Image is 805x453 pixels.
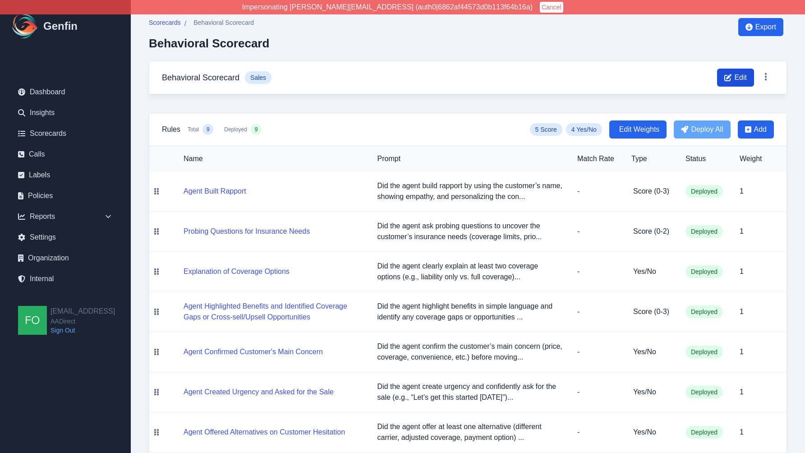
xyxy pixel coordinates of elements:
span: 1 [740,348,744,356]
th: Type [624,146,678,171]
button: Edit [717,69,754,87]
span: / [184,18,186,29]
span: Edit Weights [619,124,660,135]
button: Probing Questions for Insurance Needs [184,226,310,237]
h3: Behavioral Scorecard [162,71,239,84]
span: 4 Yes/No [566,123,602,136]
span: Export [755,22,776,32]
span: Total [188,126,199,133]
span: Sales [245,71,271,84]
span: Deployed [685,386,723,398]
span: Deployed [224,126,247,133]
button: Export [738,18,783,36]
span: Deployed [685,225,723,238]
a: Organization [11,249,120,267]
span: 1 [740,428,744,436]
span: Deployed [685,305,723,318]
button: Agent Highlighted Benefits and Identified Coverage Gaps or Cross-sell/Upsell Opportunities [184,301,363,323]
a: Labels [11,166,120,184]
button: Add [738,120,774,139]
h5: Score [633,186,671,197]
h5: Yes/No [633,266,671,277]
h2: Behavioral Scorecard [149,37,269,50]
p: Did the agent confirm the customer’s main concern (price, coverage, convenience, etc.) before mov... [377,341,563,363]
p: Did the agent clearly explain at least two coverage options (e.g., liability only vs. full covera... [377,261,563,282]
th: Name [164,146,370,171]
a: Insights [11,104,120,122]
button: Deploy All [674,120,730,139]
span: 1 [740,187,744,195]
p: - [577,186,617,197]
a: Agent Confirmed Customer's Main Concern [184,348,323,356]
h3: Rules [162,124,180,135]
button: Cancel [540,2,563,13]
span: AADirect [51,317,115,326]
button: Edit Weights [609,120,667,139]
p: - [577,387,617,398]
div: Reports [11,208,120,226]
button: Agent Created Urgency and Asked for the Sale [184,387,334,398]
p: - [577,306,617,317]
a: Agent Created Urgency and Asked for the Sale [184,388,334,396]
a: Settings [11,228,120,246]
p: Did the agent create urgency and confidently ask for the sale (e.g., “Let’s get this started [DAT... [377,381,563,403]
h5: Score [633,306,671,317]
a: Agent Offered Alternatives on Customer Hesitation [184,428,345,436]
p: - [577,266,617,277]
span: 1 [740,227,744,235]
a: Scorecards [149,18,181,29]
a: Calls [11,145,120,163]
p: Did the agent ask probing questions to uncover the customer’s insurance needs (coverage limits, p... [377,221,563,242]
a: Explanation of Coverage Options [184,268,290,275]
span: 9 [207,126,210,133]
span: Add [754,124,767,135]
img: Logo [11,12,40,41]
th: Match Rate [570,146,624,171]
span: Deploy All [691,124,723,135]
span: Scorecards [149,18,181,27]
th: Status [678,146,732,171]
span: Behavioral Scorecard [193,18,254,27]
span: 1 [740,388,744,396]
span: 1 [740,268,744,275]
span: ( 0 - 3 ) [652,308,669,315]
p: - [577,427,617,438]
span: Deployed [685,346,723,358]
h5: Yes/No [633,387,671,398]
span: 5 Score [530,123,562,136]
span: Deployed [685,185,723,198]
h2: [EMAIL_ADDRESS] [51,306,115,317]
h5: Yes/No [633,347,671,357]
button: Explanation of Coverage Options [184,266,290,277]
a: Sign Out [51,326,115,335]
span: ( 0 - 3 ) [652,187,669,195]
p: Did the agent offer at least one alternative (different carrier, adjusted coverage, payment optio... [377,421,563,443]
p: - [577,226,617,237]
span: ( 0 - 2 ) [652,227,669,235]
a: Agent Highlighted Benefits and Identified Coverage Gaps or Cross-sell/Upsell Opportunities [184,313,363,321]
span: Deployed [685,265,723,278]
span: 9 [255,126,258,133]
button: Agent Built Rapport [184,186,246,197]
p: - [577,347,617,357]
h1: Genfin [43,19,78,33]
span: Edit [734,72,747,83]
a: Scorecards [11,125,120,143]
p: Did the agent highlight benefits in simple language and identify any coverage gaps or opportuniti... [377,301,563,323]
p: Did the agent build rapport by using the customer’s name, showing empathy, and personalizing the ... [377,180,563,202]
a: Internal [11,270,120,288]
a: Probing Questions for Insurance Needs [184,227,310,235]
span: Deployed [685,426,723,439]
a: Policies [11,187,120,205]
a: Agent Built Rapport [184,187,246,195]
button: Agent Confirmed Customer's Main Concern [184,347,323,357]
th: Weight [732,146,787,171]
a: Dashboard [11,83,120,101]
img: founders@genfin.ai [18,306,47,335]
h5: Score [633,226,671,237]
h5: Yes/No [633,427,671,438]
span: 1 [740,308,744,315]
button: Agent Offered Alternatives on Customer Hesitation [184,427,345,438]
th: Prompt [370,146,570,171]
